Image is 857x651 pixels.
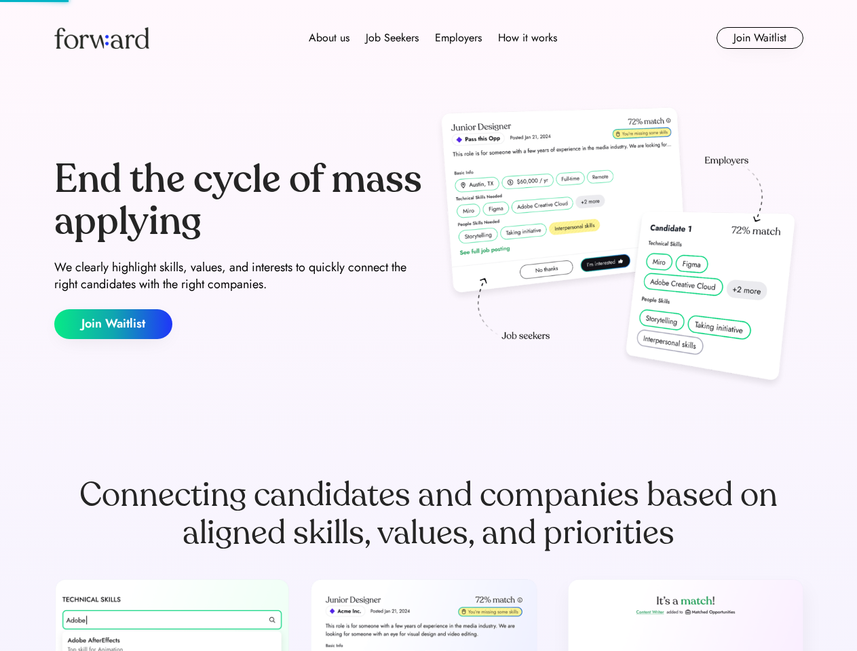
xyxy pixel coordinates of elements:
div: Job Seekers [366,30,419,46]
div: How it works [498,30,557,46]
img: hero-image.png [434,103,803,395]
div: End the cycle of mass applying [54,159,423,242]
div: About us [309,30,349,46]
div: Employers [435,30,482,46]
div: Connecting candidates and companies based on aligned skills, values, and priorities [54,476,803,552]
img: Forward logo [54,27,149,49]
div: We clearly highlight skills, values, and interests to quickly connect the right candidates with t... [54,259,423,293]
button: Join Waitlist [54,309,172,339]
button: Join Waitlist [717,27,803,49]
